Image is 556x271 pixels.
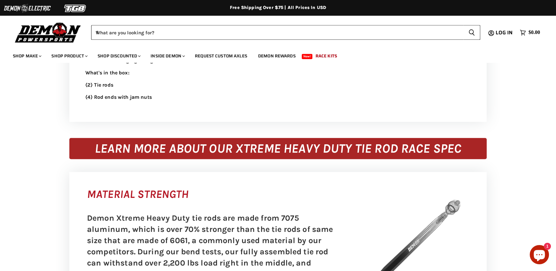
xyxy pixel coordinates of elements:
p: What's in the box: [85,69,471,76]
img: Demon Electric Logo 2 [3,2,51,14]
input: When autocomplete results are available use up and down arrows to review and enter to select [91,25,463,40]
a: Request Custom Axles [190,49,252,63]
inbox-online-store-chat: Shopify online store chat [528,245,551,266]
a: Race Kits [311,49,342,63]
form: Product [91,25,480,40]
a: Log in [493,30,517,36]
p: (2) Tie rods [85,81,471,89]
div: LEARN MORE ABOUT OUR XTREME HEAVY DUTY TIE ROD RACE SPEC [69,138,487,159]
div: Free Shipping Over $75 | All Prices In USD [21,5,535,11]
span: New! [302,54,313,59]
button: Search [463,25,480,40]
div: MATERIAL STRENGTH [82,185,339,204]
img: Demon Powersports [13,21,83,44]
a: Inside Demon [146,49,189,63]
ul: Main menu [8,47,538,63]
span: Log in [496,29,513,37]
a: Shop Product [47,49,91,63]
span: $0.00 [528,30,540,36]
img: TGB Logo 2 [51,2,100,14]
a: Demon Rewards [253,49,300,63]
a: $0.00 [517,28,543,37]
a: Shop Make [8,49,45,63]
p: (4) Rod ends with jam nuts [85,94,471,101]
a: Shop Discounted [93,49,144,63]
